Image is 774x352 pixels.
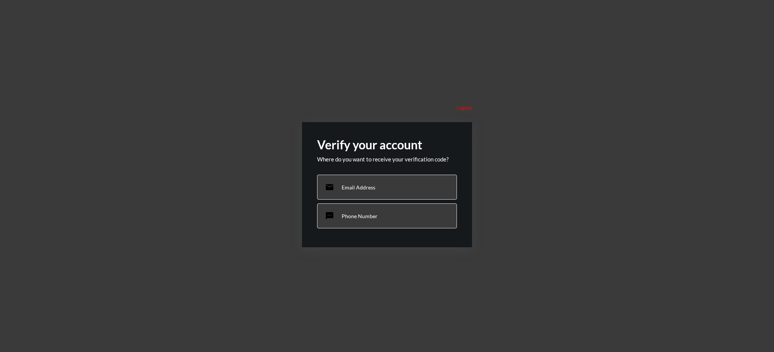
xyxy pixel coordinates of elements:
mat-icon: email [325,183,334,192]
mat-icon: sms [325,211,334,220]
p: Where do you want to receive your verification code? [317,156,457,163]
p: Phone Number [342,213,378,219]
p: Logout [457,105,472,111]
p: Email Address [342,184,375,191]
h2: Verify your account [317,137,457,152]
